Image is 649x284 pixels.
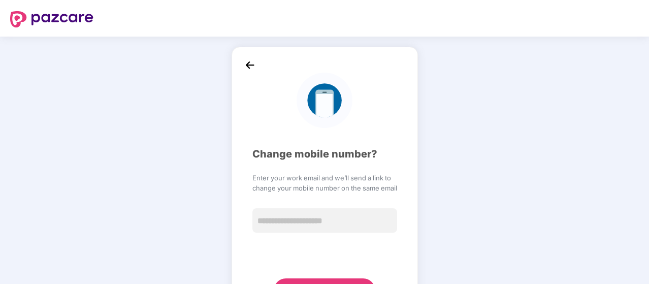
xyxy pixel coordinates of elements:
[242,57,257,73] img: back_icon
[10,11,93,27] img: logo
[297,73,352,128] img: logo
[252,146,397,162] div: Change mobile number?
[252,173,397,183] span: Enter your work email and we’ll send a link to
[252,183,397,193] span: change your mobile number on the same email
